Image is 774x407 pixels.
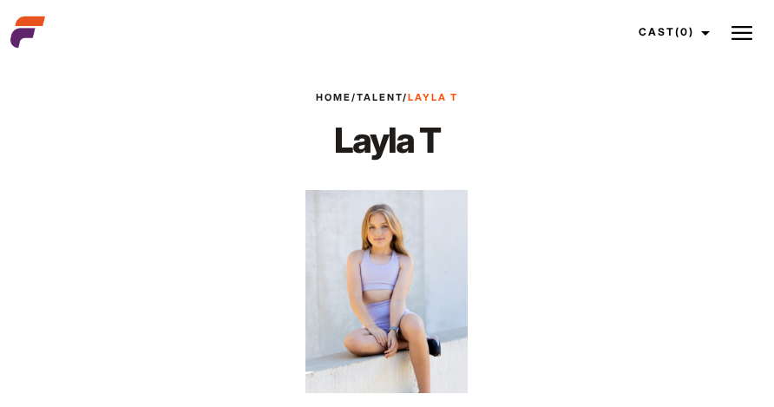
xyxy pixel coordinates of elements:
span: / / [316,90,458,105]
a: Home [316,91,351,103]
img: Burger icon [731,23,752,43]
span: (0) [675,25,694,38]
a: Cast(0) [623,9,720,56]
img: cropped-aefm-brand-fav-22-square.png [10,15,45,49]
a: Talent [357,91,403,103]
h1: Layla T [316,119,458,162]
strong: Layla T [408,91,458,103]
